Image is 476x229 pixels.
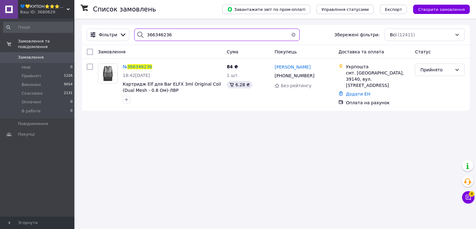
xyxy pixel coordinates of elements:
h1: Список замовлень [93,6,156,13]
span: Управління статусами [321,7,369,12]
span: Покупець [275,49,297,54]
span: Прийняті [22,73,41,79]
div: Укрпошта [346,64,410,70]
span: Замовлення та повідомлення [18,38,74,50]
span: 18:42[DATE] [123,73,150,78]
div: Ваш ID: 3680629 [20,9,74,15]
span: 84 ₴ [227,64,238,69]
span: Cума [227,49,238,54]
span: Оплачені [22,99,41,105]
button: Експорт [380,5,407,14]
a: [PERSON_NAME] [275,64,311,70]
span: Завантажити звіт по пром-оплаті [227,7,305,12]
span: Повідомлення [18,121,48,127]
span: 0 [70,108,73,114]
input: Пошук [3,22,73,33]
div: Оплата на рахунок [346,100,410,106]
img: Фото товару [98,64,117,83]
span: Доставка та оплата [338,49,384,54]
span: 2131 [64,91,73,96]
span: 4 [469,191,474,197]
span: 366346236 [127,64,152,69]
span: 0 [70,99,73,105]
div: Прийнято [420,66,452,73]
span: 1 шт. [227,73,239,78]
span: № [123,64,127,69]
button: Створити замовлення [413,5,470,14]
span: Статус [415,49,431,54]
span: Замовлення [18,55,44,60]
a: Картридж Elf для Bar ELFX 3ml Original Coil (Dual Mesh - 0.8 Ом)-ЛBP [123,82,221,93]
a: Фото товару [98,64,118,83]
div: 6.28 ₴ [227,81,252,88]
button: Управління статусами [316,5,374,14]
span: Покупці [18,132,35,137]
span: Експорт [385,7,402,12]
button: Завантажити звіт по пром-оплаті [222,5,310,14]
span: Скасовані [22,91,43,96]
a: Додати ЕН [346,92,370,97]
span: В работе [22,108,41,114]
button: Очистить [287,29,300,41]
span: 0 [70,65,73,70]
span: Замовлення [98,49,126,54]
span: Виконані [22,82,41,88]
span: Всі [390,32,396,38]
span: Створити замовлення [418,7,465,12]
span: [PHONE_NUMBER] [275,73,314,78]
a: №366346236 [123,64,152,69]
span: Нові [22,65,31,70]
span: Фільтри [99,32,117,38]
span: 💙💛КУПОН⭐️⭐️⭐️⭐️⭐️⭐️ [20,4,67,9]
span: 9054 [64,82,73,88]
span: (12411) [398,32,415,37]
span: Збережені фільтри: [334,32,380,38]
span: 1226 [64,73,73,79]
div: смт. [GEOGRAPHIC_DATA], 39140, вул. [STREET_ADDRESS] [346,70,410,88]
button: Чат з покупцем4 [462,191,474,204]
span: [PERSON_NAME] [275,65,311,70]
span: Без рейтингу [281,83,311,88]
input: Пошук за номером замовлення, ПІБ покупця, номером телефону, Email, номером накладної [134,29,299,41]
a: Створити замовлення [407,7,470,11]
